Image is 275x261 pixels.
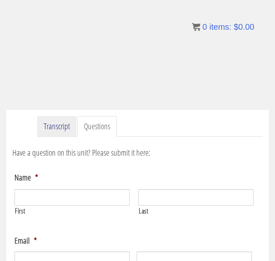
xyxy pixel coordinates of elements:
p: Have a question on this unit? Please submit it here: [12,147,263,159]
span: items: [209,22,231,31]
bdi: 0.00 [234,22,254,31]
a: Questions [77,116,117,137]
span: $ [234,22,238,31]
label: Name [14,172,38,183]
label: First [15,206,130,216]
a: Transcript [37,116,76,137]
img: icon11.png [192,23,200,31]
a: 0 items: $0.00 [192,22,254,31]
label: Email [14,235,37,246]
label: Last [139,206,254,216]
span: 0 [202,22,207,31]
